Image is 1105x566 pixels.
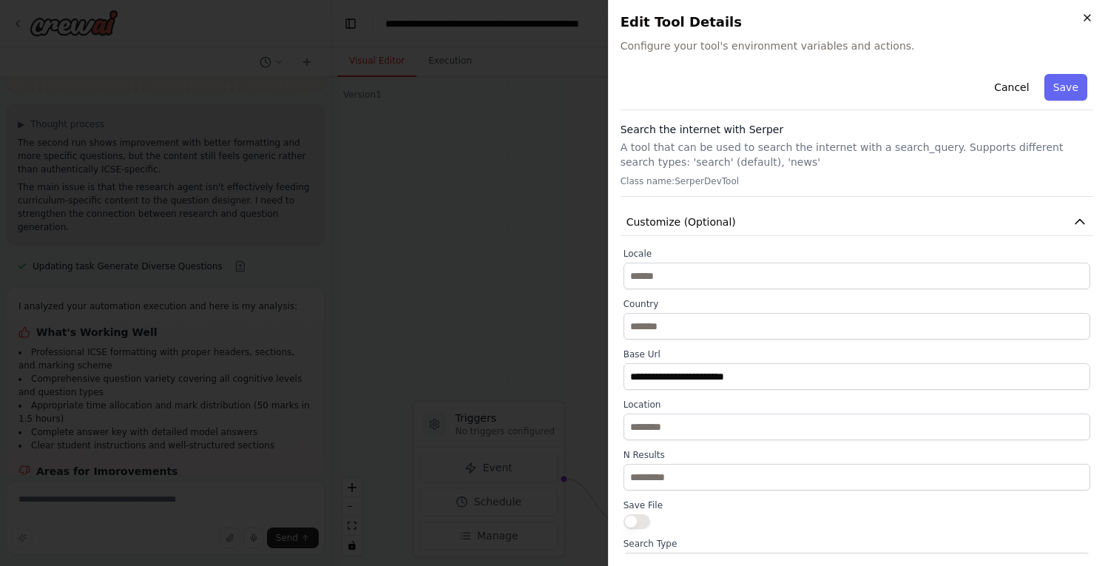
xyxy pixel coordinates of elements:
p: Class name: SerperDevTool [621,175,1093,187]
button: Cancel [985,74,1038,101]
span: Configure your tool's environment variables and actions. [621,38,1093,53]
label: Base Url [624,348,1090,360]
h3: Search the internet with Serper [621,122,1093,137]
label: Locale [624,248,1090,260]
p: A tool that can be used to search the internet with a search_query. Supports different search typ... [621,140,1093,169]
label: Save File [624,499,1090,511]
button: Customize (Optional) [621,209,1093,236]
span: Customize (Optional) [626,215,736,229]
label: Search Type [624,538,1090,550]
button: Save [1044,74,1087,101]
h2: Edit Tool Details [621,12,1093,33]
label: Location [624,399,1090,411]
label: N Results [624,449,1090,461]
label: Country [624,298,1090,310]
